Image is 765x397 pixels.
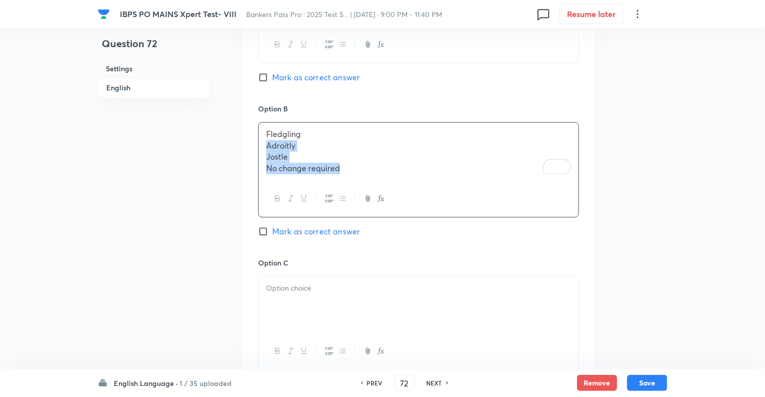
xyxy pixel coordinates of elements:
h6: Option B [258,103,579,114]
h6: Option C [258,257,579,268]
h6: PREV [367,378,382,387]
span: IBPS PO MAINS Xpert Test- VIII [120,9,237,19]
h4: Question 72 [98,36,210,59]
button: Save [627,375,667,391]
h6: English Language · [114,378,178,388]
button: Resume later [559,4,624,24]
a: Company Logo [98,8,112,20]
h6: Settings [98,59,210,78]
p: Fledgling [266,128,571,140]
h6: English [98,78,210,97]
h6: NEXT [427,378,442,387]
div: To enrich screen reader interactions, please activate Accessibility in Grammarly extension settings [259,122,579,180]
p: Jostle [266,151,571,163]
span: Mark as correct answer [272,71,360,83]
img: Company Logo [98,8,110,20]
button: Remove [577,375,617,391]
p: No change required [266,163,571,174]
h6: 1 / 35 uploaded [179,378,232,388]
span: Mark as correct answer [272,225,360,237]
span: Bankers Pass Pro : 2025 Test S... | [DATE] · 9:00 PM - 11:40 PM [247,10,443,19]
p: Adroitly [266,140,571,152]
